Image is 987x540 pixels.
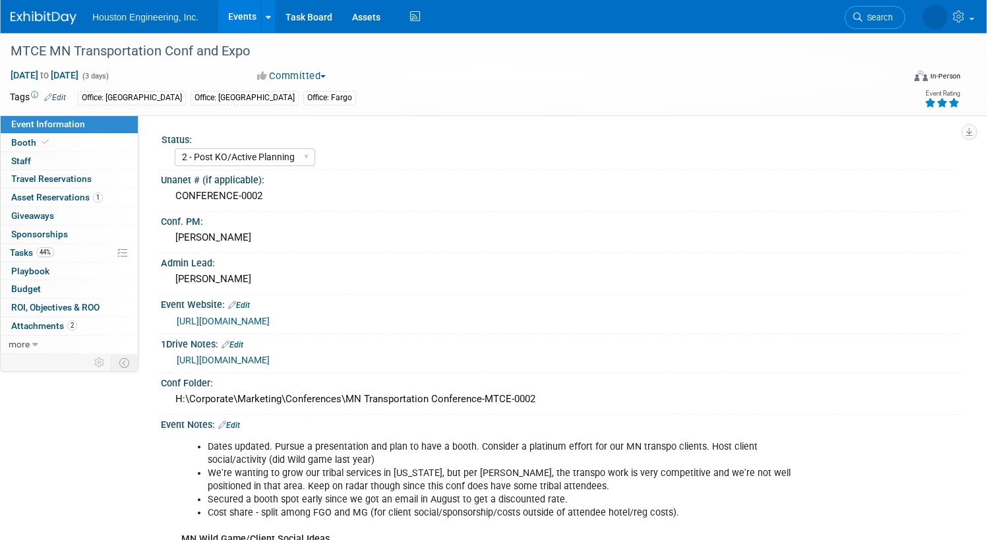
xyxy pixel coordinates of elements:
[11,119,85,129] span: Event Information
[177,355,270,365] a: [URL][DOMAIN_NAME]
[161,415,961,432] div: Event Notes:
[11,229,68,239] span: Sponsorships
[11,156,31,166] span: Staff
[11,173,92,184] span: Travel Reservations
[208,506,799,520] li: Cost share - split among FGO and MG (for client social/sponsorship/costs outside of attendee hote...
[10,69,79,81] span: [DATE] [DATE]
[161,253,961,270] div: Admin Lead:
[161,295,961,312] div: Event Website:
[1,225,138,243] a: Sponsorships
[191,91,299,105] div: Office: [GEOGRAPHIC_DATA]
[862,13,893,22] span: Search
[162,130,955,146] div: Status:
[1,336,138,353] a: more
[11,266,49,276] span: Playbook
[161,373,961,390] div: Conf Folder:
[1,170,138,188] a: Travel Reservations
[11,320,77,331] span: Attachments
[111,354,138,371] td: Toggle Event Tabs
[171,389,951,409] div: H:\Corporate\Marketing\Conferences\MN Transportation Conference-MTCE-0002
[78,91,186,105] div: Office: [GEOGRAPHIC_DATA]
[819,69,961,88] div: Event Format
[161,334,961,351] div: 1Drive Notes:
[1,280,138,298] a: Budget
[67,320,77,330] span: 2
[11,192,103,202] span: Asset Reservations
[208,493,799,506] li: Secured a booth spot early since we got an email in August to get a discounted rate.
[845,6,905,29] a: Search
[930,71,961,81] div: In-Person
[914,71,928,81] img: Format-Inperson.png
[1,207,138,225] a: Giveaways
[161,212,961,228] div: Conf. PM:
[11,302,100,313] span: ROI, Objectives & ROO
[11,137,51,148] span: Booth
[6,40,880,63] div: MTCE MN Transportation Conf and Expo
[11,210,54,221] span: Giveaways
[228,301,250,310] a: Edit
[9,339,30,349] span: more
[922,5,947,30] img: Courtney Grandbois
[42,138,49,146] i: Booth reservation complete
[1,244,138,262] a: Tasks44%
[1,152,138,170] a: Staff
[92,12,198,22] span: Houston Engineering, Inc.
[93,193,103,202] span: 1
[1,299,138,316] a: ROI, Objectives & ROO
[177,316,270,326] a: [URL][DOMAIN_NAME]
[222,340,243,349] a: Edit
[1,189,138,206] a: Asset Reservations1
[11,11,76,24] img: ExhibitDay
[88,354,111,371] td: Personalize Event Tab Strip
[303,91,356,105] div: Office: Fargo
[253,69,331,83] button: Committed
[171,186,951,206] div: CONFERENCE-0002
[1,317,138,335] a: Attachments2
[81,72,109,80] span: (3 days)
[11,284,41,294] span: Budget
[1,262,138,280] a: Playbook
[218,421,240,430] a: Edit
[44,93,66,102] a: Edit
[1,134,138,152] a: Booth
[208,440,799,467] li: Dates updated. Pursue a presentation and plan to have a booth. Consider a platinum effort for our...
[36,247,54,257] span: 44%
[1,115,138,133] a: Event Information
[171,269,951,289] div: [PERSON_NAME]
[924,90,960,97] div: Event Rating
[38,70,51,80] span: to
[10,90,66,105] td: Tags
[171,227,951,248] div: [PERSON_NAME]
[10,247,54,258] span: Tasks
[208,467,799,493] li: We're wanting to grow our tribal services in [US_STATE], but per [PERSON_NAME], the transpo work ...
[161,170,961,187] div: Unanet # (if applicable):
